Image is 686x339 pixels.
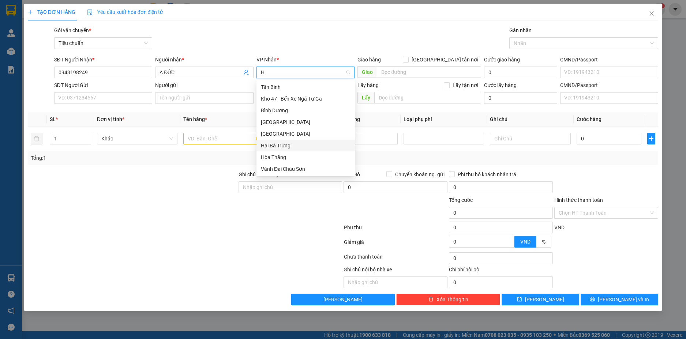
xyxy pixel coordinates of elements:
span: SL [50,116,56,122]
div: Phụ thu [343,223,449,236]
span: printer [590,297,595,302]
span: Thu Hộ [344,172,360,177]
span: plus [28,10,33,15]
input: Ghi Chú [490,133,570,144]
input: Nhập ghi chú [344,276,447,288]
input: Cước lấy hàng [484,92,557,104]
span: delete [428,297,434,302]
strong: NHẬN HÀNG NHANH - GIAO TỐC HÀNH [29,12,101,17]
div: CMND/Passport [560,81,659,89]
div: SĐT Người Nhận [54,56,153,64]
span: VP Nhận [256,57,277,63]
span: ĐC: B459 QL1A, PĐông [GEOGRAPHIC_DATA], Q12 [56,32,101,39]
div: Vành Đai Châu Sơn [256,163,355,175]
div: Tân Bình [256,81,355,93]
span: Phí thu hộ khách nhận trả [455,170,519,178]
div: Kho 47 - Bến Xe Ngã Tư Ga [261,95,351,103]
button: save[PERSON_NAME] [502,294,579,305]
div: Hòa Thắng [261,153,351,161]
span: Xóa Thông tin [436,295,468,304]
input: Ghi chú đơn hàng [239,181,342,193]
div: Thủ Đức [256,116,355,128]
span: Khác [101,133,173,144]
button: Close [641,4,662,24]
span: Giao [357,66,377,78]
span: VP Gửi: Hai Bà Trưng [3,27,37,31]
strong: 1900 633 614 [49,18,80,23]
div: Bình Dương [256,105,355,116]
div: Hai Bà Trưng [256,140,355,151]
label: Ghi chú đơn hàng [239,172,279,177]
span: Cước hàng [577,116,601,122]
span: ĐT:0935371718 [3,41,27,45]
div: [GEOGRAPHIC_DATA] [261,130,351,138]
span: VND [554,225,565,230]
div: Tổng: 1 [31,154,265,162]
div: Hòa Thắng [256,151,355,163]
button: printer[PERSON_NAME] và In [581,294,658,305]
span: CTY TNHH DLVT TIẾN OANH [27,4,102,11]
span: Lấy tận nơi [450,81,481,89]
span: [PERSON_NAME] và In [598,295,649,304]
input: VD: Bàn, Ghế [183,133,264,144]
span: Đơn vị tính [97,116,124,122]
span: [GEOGRAPHIC_DATA] tận nơi [409,56,481,64]
button: delete [31,133,42,144]
div: Người gửi [155,81,254,89]
span: Tên hàng [183,116,207,122]
label: Cước giao hàng [484,57,520,63]
input: Dọc đường [374,92,481,103]
img: icon [87,10,93,15]
span: Gói vận chuyển [54,27,91,33]
label: Gán nhãn [509,27,532,33]
div: Người nhận [155,56,254,64]
div: Kho 47 - Bến Xe Ngã Tư Ga [256,93,355,105]
div: Giảm giá [343,238,449,251]
input: 0 [333,133,398,144]
span: save [517,297,522,302]
th: Ghi chú [487,112,573,127]
span: plus [648,136,655,142]
input: Cước giao hàng [484,67,557,78]
span: [PERSON_NAME] [323,295,363,304]
span: GỬI KHÁCH HÀNG [33,54,77,60]
span: ĐT: 0935881992 [56,41,81,45]
button: plus [647,133,655,144]
div: SĐT Người Gửi [54,81,153,89]
span: Giao hàng [357,57,381,63]
label: Cước lấy hàng [484,82,517,88]
span: Lấy [357,92,374,103]
div: Chi phí nội bộ [449,265,553,276]
span: % [542,239,546,245]
div: Hòa Đông [256,128,355,140]
div: [GEOGRAPHIC_DATA] [261,118,351,126]
span: [PERSON_NAME] [525,295,564,304]
div: Chưa thanh toán [343,253,449,265]
span: Tiêu chuẩn [59,38,148,49]
span: Lấy hàng [357,82,379,88]
span: VP Nhận: An Sương [56,27,89,31]
span: ---------------------------------------------- [16,48,94,53]
span: ĐC: [STREET_ADDRESS] BMT [3,34,53,38]
label: Hình thức thanh toán [554,197,603,203]
span: user-add [243,69,249,75]
div: Vành Đai Châu Sơn [261,165,351,173]
span: TẠO ĐƠN HÀNG [28,9,75,15]
th: Loại phụ phí [401,112,487,127]
div: Hai Bà Trưng [261,142,351,150]
button: [PERSON_NAME] [291,294,395,305]
span: Tổng cước [449,197,473,203]
div: Tân Bình [261,83,351,91]
div: CMND/Passport [560,56,659,64]
input: Dọc đường [377,66,481,78]
div: Bình Dương [261,106,351,114]
span: Chuyển khoản ng. gửi [392,170,447,178]
span: VND [520,239,531,245]
div: Ghi chú nội bộ nhà xe [344,265,447,276]
span: Yêu cầu xuất hóa đơn điện tử [87,9,164,15]
button: deleteXóa Thông tin [396,294,500,305]
span: close [649,11,655,16]
img: logo [3,5,21,23]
